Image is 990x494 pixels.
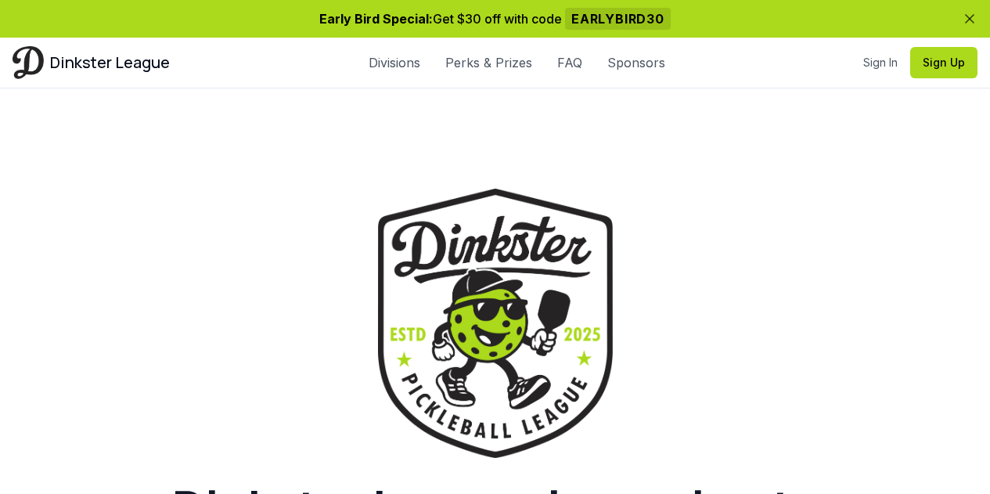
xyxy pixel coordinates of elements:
a: Perks & Prizes [445,53,532,72]
button: Sign Up [910,47,977,78]
button: Dismiss banner [962,11,977,27]
span: Early Bird Special: [319,11,433,27]
img: Dinkster League [378,189,613,458]
a: FAQ [557,53,582,72]
span: Dinkster League [50,52,170,74]
a: Sign In [863,55,898,70]
img: Dinkster [13,46,44,78]
a: Dinkster League [13,46,170,78]
a: Divisions [369,53,420,72]
p: Get $30 off with code [13,9,977,28]
span: EARLYBIRD30 [565,8,671,30]
a: Sponsors [607,53,665,72]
